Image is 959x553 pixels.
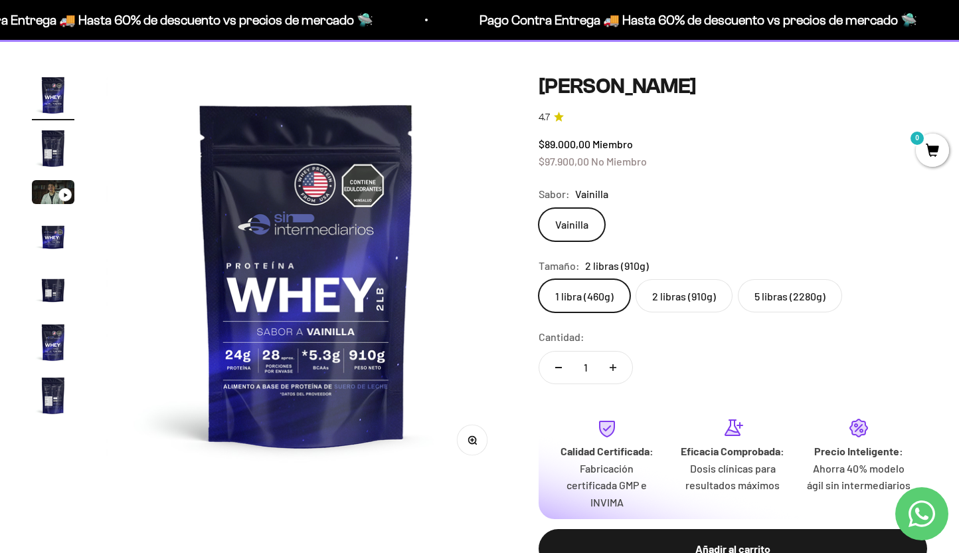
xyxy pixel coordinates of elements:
[539,110,927,125] a: 4.74.7 de 5.0 estrellas
[16,102,275,126] div: Más detalles sobre la fecha exacta de entrega.
[32,215,74,261] button: Ir al artículo 4
[575,185,608,203] span: Vainilla
[217,198,274,221] span: Enviar
[539,74,927,99] h1: [PERSON_NAME]
[472,9,909,31] p: Pago Contra Entrega 🚚 Hasta 60% de descuento vs precios de mercado 🛸
[32,268,74,310] img: Proteína Whey - Vainilla
[909,130,925,146] mark: 0
[32,321,74,368] button: Ir al artículo 6
[814,445,903,457] strong: Precio Inteligente:
[539,328,584,346] label: Cantidad:
[592,138,633,150] span: Miembro
[32,74,74,116] img: Proteína Whey - Vainilla
[585,257,649,275] span: 2 libras (910g)
[32,127,74,169] img: Proteína Whey - Vainilla
[32,374,74,421] button: Ir al artículo 7
[16,129,275,152] div: Un mensaje de garantía de satisfacción visible.
[539,155,589,167] span: $97.900,00
[32,180,74,208] button: Ir al artículo 3
[916,144,949,159] a: 0
[32,215,74,257] img: Proteína Whey - Vainilla
[555,460,659,511] p: Fabricación certificada GMP e INVIMA
[539,138,590,150] span: $89.000,00
[594,352,632,384] button: Aumentar cantidad
[681,445,784,457] strong: Eficacia Comprobada:
[539,110,550,125] span: 4.7
[106,74,507,475] img: Proteína Whey - Vainilla
[806,460,911,494] p: Ahorra 40% modelo ágil sin intermediarios
[539,352,578,384] button: Reducir cantidad
[539,185,570,203] legend: Sabor:
[591,155,647,167] span: No Miembro
[32,74,74,120] button: Ir al artículo 1
[32,127,74,173] button: Ir al artículo 2
[32,268,74,314] button: Ir al artículo 5
[16,63,275,99] div: Un aval de expertos o estudios clínicos en la página.
[32,374,74,417] img: Proteína Whey - Vainilla
[16,21,275,52] p: ¿Qué te daría la seguridad final para añadir este producto a tu carrito?
[16,156,275,191] div: La confirmación de la pureza de los ingredientes.
[539,257,580,275] legend: Tamaño:
[216,198,275,221] button: Enviar
[681,460,786,494] p: Dosis clínicas para resultados máximos
[32,321,74,364] img: Proteína Whey - Vainilla
[561,445,654,457] strong: Calidad Certificada:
